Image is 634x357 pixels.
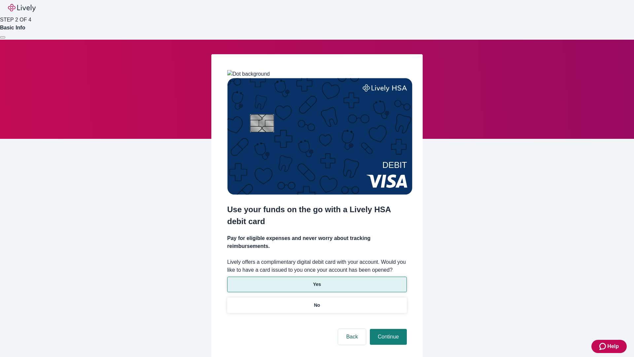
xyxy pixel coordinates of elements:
[227,78,412,195] img: Debit card
[8,4,36,12] img: Lively
[599,342,607,350] svg: Zendesk support icon
[607,342,619,350] span: Help
[227,258,407,274] label: Lively offers a complimentary digital debit card with your account. Would you like to have a card...
[591,340,627,353] button: Zendesk support iconHelp
[370,329,407,345] button: Continue
[313,281,321,288] p: Yes
[227,297,407,313] button: No
[227,234,407,250] h4: Pay for eligible expenses and never worry about tracking reimbursements.
[227,277,407,292] button: Yes
[227,70,270,78] img: Dot background
[314,302,320,309] p: No
[338,329,366,345] button: Back
[227,204,407,227] h2: Use your funds on the go with a Lively HSA debit card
